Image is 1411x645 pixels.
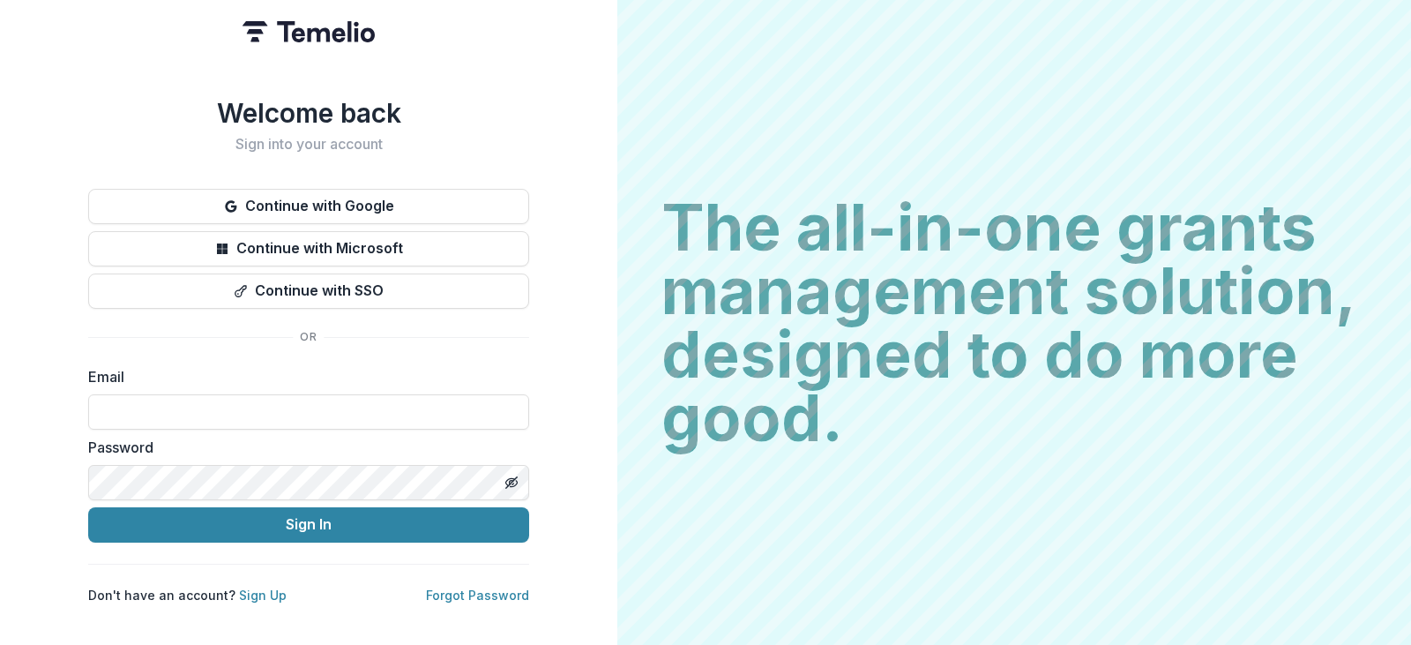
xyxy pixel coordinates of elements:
[88,507,529,543] button: Sign In
[88,366,519,387] label: Email
[88,136,529,153] h2: Sign into your account
[88,231,529,266] button: Continue with Microsoft
[243,21,375,42] img: Temelio
[497,469,526,497] button: Toggle password visibility
[88,586,287,604] p: Don't have an account?
[88,189,529,224] button: Continue with Google
[88,274,529,309] button: Continue with SSO
[239,588,287,603] a: Sign Up
[88,97,529,129] h1: Welcome back
[426,588,529,603] a: Forgot Password
[88,437,519,458] label: Password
